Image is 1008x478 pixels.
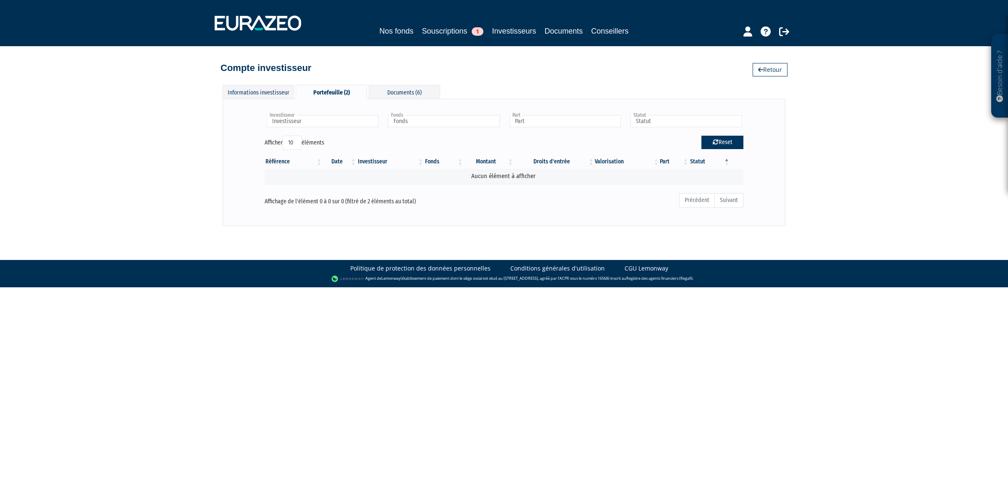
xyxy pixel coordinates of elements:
[514,155,595,169] th: Droits d'entrée: activer pour trier la colonne par ordre croissant
[379,25,413,37] a: Nos fonds
[424,155,464,169] th: Fonds: activer pour trier la colonne par ordre croissant
[296,85,367,99] div: Portefeuille (2)
[626,276,693,281] a: Registre des agents financiers (Regafi)
[215,16,301,31] img: 1732889491-logotype_eurazeo_blanc_rvb.png
[422,25,483,37] a: Souscriptions1
[331,275,364,283] img: logo-lemonway.png
[220,63,311,73] h4: Compte investisseur
[369,85,440,99] div: Documents (6)
[357,155,424,169] th: Investisseur: activer pour trier la colonne par ordre croissant
[492,25,536,38] a: Investisseurs
[510,264,605,273] a: Conditions générales d'utilisation
[545,25,583,37] a: Documents
[689,155,730,169] th: Statut : activer pour trier la colonne par ordre d&eacute;croissant
[265,169,743,184] td: Aucun élément à afficher
[283,136,302,150] select: Afficheréléments
[350,264,491,273] a: Politique de protection des données personnelles
[753,63,787,76] a: Retour
[223,85,294,99] div: Informations investisseur
[8,275,1000,283] div: - Agent de (établissement de paiement dont le siège social est situé au [STREET_ADDRESS], agréé p...
[265,192,457,206] div: Affichage de l'élément 0 à 0 sur 0 (filtré de 2 éléments au total)
[323,155,357,169] th: Date: activer pour trier la colonne par ordre croissant
[381,276,401,281] a: Lemonway
[472,27,483,36] span: 1
[265,155,323,169] th: Référence : activer pour trier la colonne par ordre croissant
[701,136,743,149] button: Reset
[660,155,689,169] th: Part: activer pour trier la colonne par ordre croissant
[625,264,668,273] a: CGU Lemonway
[591,25,629,37] a: Conseillers
[265,136,324,150] label: Afficher éléments
[995,38,1005,114] p: Besoin d'aide ?
[464,155,514,169] th: Montant: activer pour trier la colonne par ordre croissant
[595,155,660,169] th: Valorisation: activer pour trier la colonne par ordre croissant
